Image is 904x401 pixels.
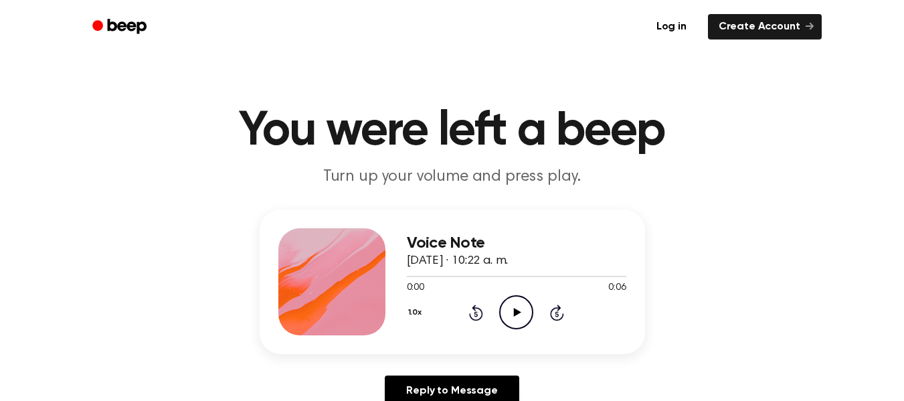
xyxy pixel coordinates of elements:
span: 0:00 [407,281,424,295]
h1: You were left a beep [110,107,795,155]
p: Turn up your volume and press play. [195,166,709,188]
h3: Voice Note [407,234,626,252]
a: Beep [83,14,159,40]
a: Create Account [708,14,822,39]
span: 0:06 [608,281,626,295]
a: Log in [643,11,700,42]
span: [DATE] · 10:22 a. m. [407,255,509,267]
button: 1.0x [407,301,427,324]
